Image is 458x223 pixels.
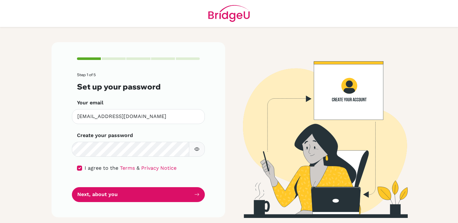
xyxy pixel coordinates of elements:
a: Privacy Notice [141,165,177,171]
h3: Set up your password [77,82,200,91]
label: Create your password [77,132,133,139]
span: & [136,165,140,171]
label: Your email [77,99,103,107]
a: Terms [120,165,135,171]
button: Next, about you [72,187,205,202]
span: Step 1 of 5 [77,72,96,77]
span: I agree to the [85,165,118,171]
input: Insert your email* [72,109,205,124]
